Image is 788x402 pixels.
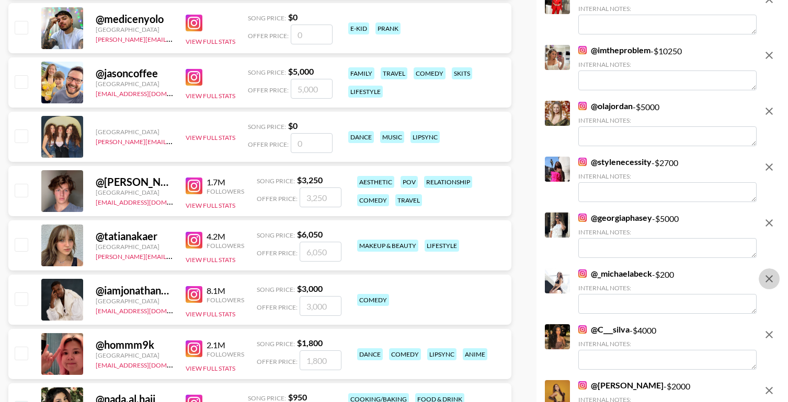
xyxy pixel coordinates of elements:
a: @[PERSON_NAME] [578,380,664,391]
div: Internal Notes: [578,61,757,68]
div: comedy [357,294,389,306]
a: [PERSON_NAME][EMAIL_ADDRESS][DOMAIN_NAME] [96,33,250,43]
button: View Full Stats [186,134,235,141]
button: remove [759,212,780,233]
span: Offer Price: [248,140,289,148]
span: Song Price: [257,231,295,239]
img: Instagram [578,102,587,110]
div: @ iamjonathanpeter [96,284,173,297]
div: [GEOGRAPHIC_DATA] [96,128,173,136]
button: View Full Stats [186,202,235,209]
a: [EMAIL_ADDRESS][DOMAIN_NAME] [96,305,201,315]
input: 0 [291,133,333,153]
span: Offer Price: [248,32,289,40]
div: Internal Notes: [578,5,757,13]
div: 4.2M [207,231,244,242]
strong: $ 5,000 [288,66,314,76]
img: Instagram [186,178,202,194]
div: - $ 2700 [578,157,757,202]
div: - $ 200 [578,268,757,314]
img: Instagram [186,232,202,249]
div: Followers [207,242,244,250]
input: 6,050 [300,242,341,262]
div: Internal Notes: [578,116,757,124]
button: remove [759,101,780,122]
div: - $ 4000 [578,324,757,370]
input: 3,000 [300,296,341,316]
div: Internal Notes: [578,172,757,180]
div: prank [375,22,401,34]
div: - $ 10250 [578,45,757,90]
span: Offer Price: [248,86,289,94]
div: @ hommm9k [96,338,173,351]
div: aesthetic [357,176,394,188]
div: - $ 5000 [578,101,757,146]
img: Instagram [578,158,587,166]
a: [PERSON_NAME][EMAIL_ADDRESS][DOMAIN_NAME] [96,136,250,146]
div: anime [463,348,487,360]
span: Song Price: [257,177,295,185]
strong: $ 6,050 [297,229,323,239]
div: 2.1M [207,340,244,350]
div: travel [395,194,422,206]
div: lifestyle [348,86,383,98]
span: Song Price: [257,286,295,293]
button: remove [759,157,780,178]
a: @stylenecessity [578,157,652,167]
span: Offer Price: [257,358,298,365]
a: @_michaelabeck [578,268,652,279]
span: Song Price: [248,394,286,402]
div: dance [348,131,374,143]
div: comedy [389,348,421,360]
strong: $ 950 [288,392,307,402]
div: [GEOGRAPHIC_DATA] [96,297,173,305]
span: Offer Price: [257,249,298,257]
button: remove [759,380,780,401]
div: Followers [207,350,244,358]
div: family [348,67,374,79]
div: Internal Notes: [578,340,757,348]
div: [GEOGRAPHIC_DATA] [96,80,173,88]
input: 1,800 [300,350,341,370]
div: makeup & beauty [357,240,418,252]
div: @ [PERSON_NAME].dezz [96,175,173,188]
div: Internal Notes: [578,284,757,292]
a: [PERSON_NAME][EMAIL_ADDRESS][DOMAIN_NAME] [96,251,250,261]
a: [EMAIL_ADDRESS][DOMAIN_NAME] [96,359,201,369]
a: [EMAIL_ADDRESS][DOMAIN_NAME] [96,88,201,98]
span: Song Price: [248,14,286,22]
span: Offer Price: [257,195,298,203]
a: @georgiaphasey [578,212,652,223]
div: [GEOGRAPHIC_DATA] [96,351,173,359]
img: Instagram [186,286,202,303]
div: Followers [207,296,244,304]
input: 0 [291,25,333,44]
button: View Full Stats [186,256,235,264]
img: Instagram [578,381,587,389]
div: - $ 5000 [578,212,757,258]
a: @imtheproblem [578,45,650,55]
span: Song Price: [248,68,286,76]
div: Followers [207,187,244,195]
a: @olajordan [578,101,633,111]
span: Song Price: [248,123,286,131]
div: lipsync [410,131,440,143]
div: @ jasoncoffee [96,67,173,80]
strong: $ 1,800 [297,338,323,348]
div: e-kid [348,22,369,34]
div: travel [381,67,407,79]
input: 5,000 [291,79,333,99]
div: comedy [357,194,389,206]
div: [GEOGRAPHIC_DATA] [96,188,173,196]
div: lifestyle [425,240,459,252]
div: 8.1M [207,286,244,296]
div: 1.7M [207,177,244,187]
div: Internal Notes: [578,228,757,236]
div: dance [357,348,383,360]
button: remove [759,268,780,289]
input: 3,250 [300,187,341,207]
div: relationship [424,176,472,188]
strong: $ 3,250 [297,175,323,185]
img: Instagram [578,269,587,278]
button: remove [759,45,780,66]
